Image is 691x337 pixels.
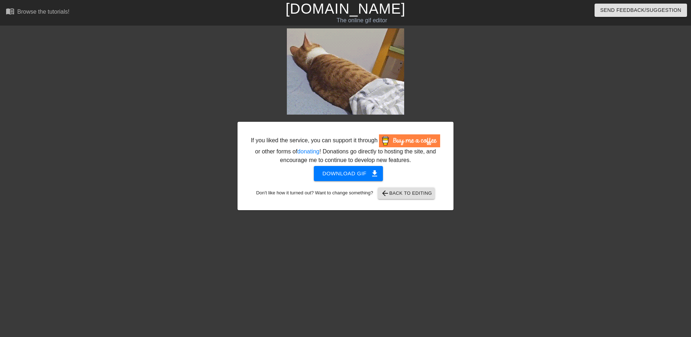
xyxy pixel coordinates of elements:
img: ZTSCzjgJ.gif [287,28,404,115]
a: Browse the tutorials! [6,7,69,18]
div: Don't like how it turned out? Want to change something? [249,188,442,199]
span: Send Feedback/Suggestion [600,6,681,15]
a: Download gif [308,170,383,176]
span: menu_book [6,7,14,15]
button: Download gif [314,166,383,181]
button: Send Feedback/Suggestion [595,4,687,17]
span: Download gif [322,169,375,178]
div: Browse the tutorials! [17,9,69,15]
div: The online gif editor [234,16,490,25]
a: donating [297,148,319,154]
a: [DOMAIN_NAME] [285,1,405,17]
div: If you liked the service, you can support it through or other forms of ! Donations go directly to... [250,134,441,165]
span: Back to Editing [381,189,432,198]
button: Back to Editing [378,188,435,199]
span: get_app [370,169,379,178]
span: arrow_back [381,189,389,198]
img: Buy Me A Coffee [379,134,440,147]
